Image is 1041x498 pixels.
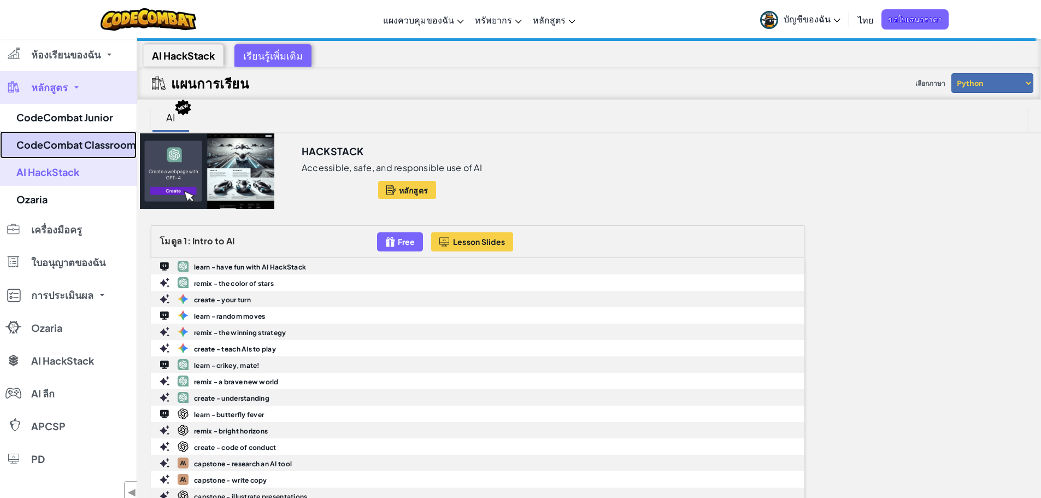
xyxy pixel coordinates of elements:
a: create - your turn [151,291,804,307]
img: IconCreate.svg [160,458,169,468]
a: remix - the color of stars [151,274,804,291]
img: gemini-2.5-flash [178,326,189,337]
span: เลือกภาษา [911,75,950,92]
a: remix - a brave new world [151,373,804,389]
img: IconCreate.svg [160,376,169,386]
a: บัญชีของฉัน [755,2,846,37]
a: หลักสูตร [527,5,581,34]
img: gemini-2.5-flash [178,310,189,321]
b: capstone - write copy [194,476,267,484]
a: capstone - research an AI tool [151,455,804,471]
a: remix - bright horizons [151,422,804,438]
div: เรียนรู้เพิ่มเติม [234,44,311,67]
img: IconFreeLevelv2.svg [385,236,395,248]
img: gpt-4.1-2025-04-14 [178,359,189,370]
b: create - teach AIs to play [194,345,276,353]
div: AI HackStack [143,44,224,67]
a: ทรัพยากร [469,5,527,34]
img: avatar [760,11,778,29]
h2: แผนการเรียน [171,75,249,91]
span: เครื่องมือครู [31,225,82,235]
span: หลักสูตร [31,83,68,92]
a: learn - crikey, mate! [151,356,804,373]
b: learn - random moves [194,312,265,320]
img: dall-e-3 [178,408,189,419]
img: claude-sonnet-4-20250514 [178,458,189,468]
b: create - your turn [194,296,251,304]
img: IconCreate.svg [160,294,169,304]
img: IconLearn.svg [160,360,169,368]
span: ห้องเรียนของฉัน [31,50,101,60]
a: ไทย [852,5,879,34]
h3: HackStack [302,143,364,160]
span: Ozaria [31,323,62,333]
span: แผงควบคุมของฉัน [383,14,454,26]
img: IconLearn.svg [160,262,169,270]
img: IconLearn.svg [160,311,169,319]
img: gpt-4.1-2025-04-14 [178,376,189,386]
button: Lesson Slides [431,232,514,251]
img: gemini-2.5-flash [178,294,189,304]
img: CodeCombat logo [101,8,196,31]
img: IconCreate.svg [160,474,169,484]
div: AI [155,104,186,130]
b: remix - bright horizons [194,427,268,435]
img: gpt-4o-2024-11-20 [178,261,189,272]
a: create - code of conduct [151,438,804,455]
b: remix - a brave new world [194,378,279,386]
img: IconCreate.svg [160,392,169,402]
button: หลักสูตร [378,181,437,199]
img: IconCreate.svg [160,278,169,288]
b: learn - have fun with AI HackStack [194,263,306,271]
img: IconNew.svg [174,99,192,116]
p: Accessible, safe, and responsible use of AI [302,162,482,173]
img: IconCreate.svg [160,442,169,452]
img: dall-e-3 [178,441,189,452]
span: 1: Intro to AI [184,235,234,247]
a: learn - have fun with AI HackStack [151,258,804,274]
span: AI HackStack [31,356,94,366]
a: create - understanding [151,389,804,406]
a: remix - the winning strategy [151,324,804,340]
a: create - teach AIs to play [151,340,804,356]
a: แผงควบคุมของฉัน [378,5,469,34]
b: capstone - research an AI tool [194,460,292,468]
img: claude-sonnet-4-20250514 [178,474,189,485]
span: AI ลีก [31,389,55,399]
b: remix - the winning strategy [194,329,286,337]
img: IconCreate.svg [160,425,169,435]
b: create - code of conduct [194,443,276,452]
a: ขอใบเสนอราคา [881,9,949,30]
a: learn - butterfly fever [151,406,804,422]
span: ใบอนุญาตของฉัน [31,257,105,267]
img: dall-e-3 [178,425,189,436]
span: Lesson Slides [453,237,505,246]
a: learn - random moves [151,307,804,324]
span: โมดูล [160,235,182,247]
img: IconCurriculumGuide.svg [152,77,166,90]
span: การประเมินผล [31,290,93,300]
img: gpt-4o-2024-11-20 [178,277,189,288]
img: IconCreate.svg [160,343,169,353]
img: gpt-4o-2024-11-20 [178,392,189,403]
img: gemini-2.5-flash [178,343,189,354]
img: IconCreate.svg [160,327,169,337]
span: Free [398,237,415,246]
span: หลักสูตร [533,14,566,26]
b: remix - the color of stars [194,279,274,288]
b: learn - butterfly fever [194,411,264,419]
a: capstone - write copy [151,471,804,488]
span: บัญชีของฉัน [784,13,840,25]
b: create - understanding [194,394,269,402]
span: ไทย [858,14,873,26]
span: หลักสูตร [399,186,428,195]
img: IconLearn.svg [160,409,169,418]
span: ทรัพยากร [475,14,512,26]
b: learn - crikey, mate! [194,361,260,370]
